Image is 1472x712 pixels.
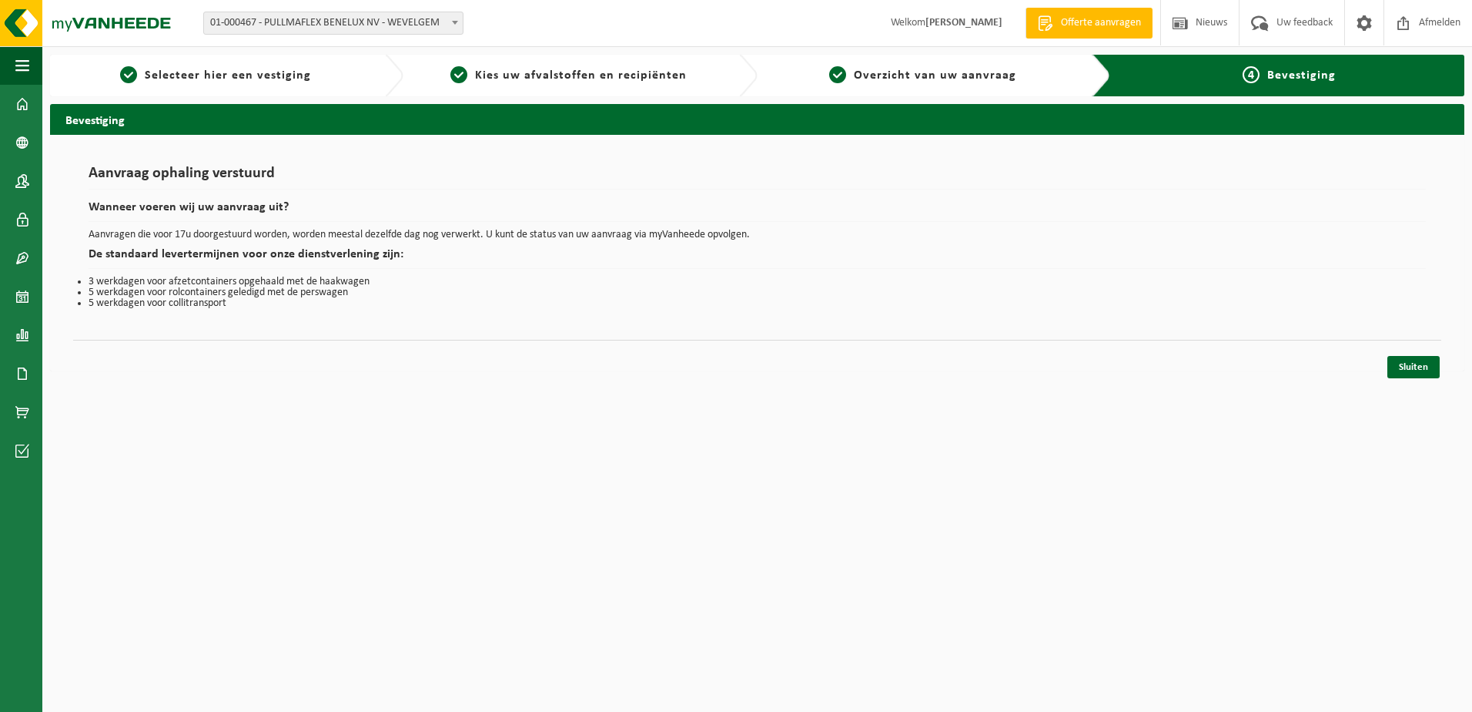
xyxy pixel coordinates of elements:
span: 3 [829,66,846,83]
span: 1 [120,66,137,83]
span: Offerte aanvragen [1057,15,1145,31]
span: 4 [1243,66,1260,83]
li: 5 werkdagen voor collitransport [89,298,1426,309]
h1: Aanvraag ophaling verstuurd [89,166,1426,190]
h2: Wanneer voeren wij uw aanvraag uit? [89,201,1426,222]
span: Kies uw afvalstoffen en recipiënten [475,69,687,82]
a: 1Selecteer hier een vestiging [58,66,373,85]
span: Selecteer hier een vestiging [145,69,311,82]
h2: De standaard levertermijnen voor onze dienstverlening zijn: [89,248,1426,269]
li: 5 werkdagen voor rolcontainers geledigd met de perswagen [89,287,1426,298]
a: Sluiten [1387,356,1440,378]
span: 01-000467 - PULLMAFLEX BENELUX NV - WEVELGEM [204,12,463,34]
span: 01-000467 - PULLMAFLEX BENELUX NV - WEVELGEM [203,12,463,35]
a: 3Overzicht van uw aanvraag [765,66,1080,85]
span: Overzicht van uw aanvraag [854,69,1016,82]
p: Aanvragen die voor 17u doorgestuurd worden, worden meestal dezelfde dag nog verwerkt. U kunt de s... [89,230,1426,240]
a: Offerte aanvragen [1025,8,1153,39]
strong: [PERSON_NAME] [925,17,1002,29]
span: Bevestiging [1267,69,1336,82]
a: 2Kies uw afvalstoffen en recipiënten [411,66,726,85]
li: 3 werkdagen voor afzetcontainers opgehaald met de haakwagen [89,277,1426,287]
h2: Bevestiging [50,104,1464,134]
span: 2 [450,66,467,83]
